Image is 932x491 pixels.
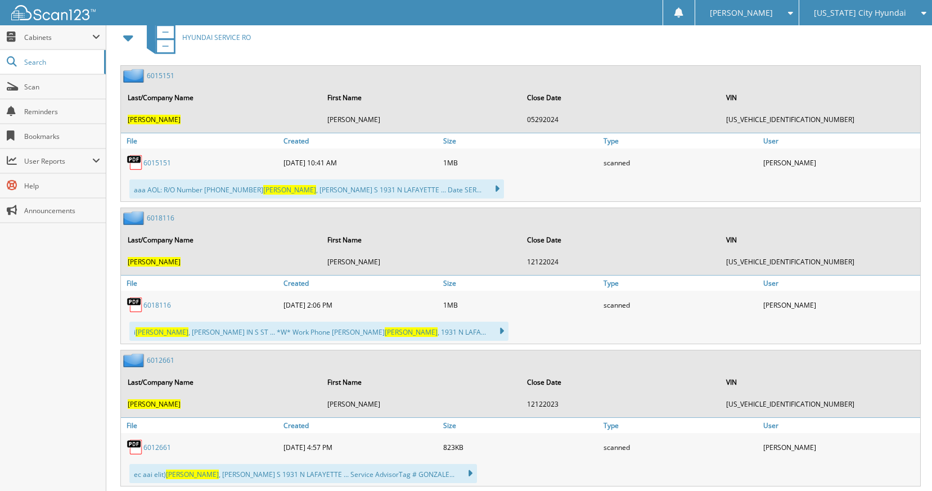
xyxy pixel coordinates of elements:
a: 6012661 [147,355,174,365]
td: [US_VEHICLE_IDENTIFICATION_NUMBER] [721,110,919,129]
a: 6018116 [143,300,171,310]
th: Close Date [521,228,720,251]
th: VIN [721,86,919,109]
span: User Reports [24,156,92,166]
div: [DATE] 4:57 PM [281,436,440,458]
img: folder2.png [123,353,147,367]
a: 6015151 [147,71,174,80]
img: folder2.png [123,69,147,83]
a: 6018116 [147,213,174,223]
a: Type [601,418,760,433]
th: Last/Company Name [122,371,321,394]
th: First Name [322,86,520,109]
a: Created [281,276,440,291]
a: Type [601,133,760,148]
a: Size [440,133,600,148]
a: Created [281,418,440,433]
a: Size [440,276,600,291]
a: Size [440,418,600,433]
th: VIN [721,228,919,251]
div: [DATE] 10:41 AM [281,151,440,174]
th: First Name [322,228,520,251]
span: Help [24,181,100,191]
div: 823KB [440,436,600,458]
a: User [760,133,920,148]
a: File [121,276,281,291]
a: User [760,276,920,291]
div: scanned [601,151,760,174]
th: Close Date [521,371,720,394]
iframe: Chat Widget [876,437,932,491]
a: File [121,133,281,148]
img: PDF.png [127,439,143,456]
div: [PERSON_NAME] [760,436,920,458]
span: Reminders [24,107,100,116]
img: PDF.png [127,154,143,171]
img: scan123-logo-white.svg [11,5,96,20]
span: Scan [24,82,100,92]
span: [PERSON_NAME] [710,10,773,16]
span: [US_STATE] City Hyundai [814,10,906,16]
th: Last/Company Name [122,86,321,109]
span: [PERSON_NAME] [128,257,181,267]
div: 1MB [440,294,600,316]
td: [US_VEHICLE_IDENTIFICATION_NUMBER] [721,395,919,413]
span: [PERSON_NAME] [166,470,219,479]
th: VIN [721,371,919,394]
div: aaa AOL: R/O Number [PHONE_NUMBER] , [PERSON_NAME] S 1931 N LAFAYETTE ... Date SER... [129,179,504,199]
a: Created [281,133,440,148]
td: 05292024 [521,110,720,129]
span: [PERSON_NAME] [136,327,188,337]
td: [PERSON_NAME] [322,395,520,413]
span: [PERSON_NAME] [263,185,316,195]
th: Close Date [521,86,720,109]
td: [PERSON_NAME] [322,110,520,129]
div: scanned [601,436,760,458]
td: 12122024 [521,253,720,271]
a: User [760,418,920,433]
a: File [121,418,281,433]
span: Cabinets [24,33,92,42]
img: PDF.png [127,296,143,313]
td: [PERSON_NAME] [322,253,520,271]
div: [DATE] 2:06 PM [281,294,440,316]
a: 6012661 [143,443,171,452]
span: HYUNDAI SERVICE RO [182,33,251,42]
span: Announcements [24,206,100,215]
td: 12122023 [521,395,720,413]
div: 1MB [440,151,600,174]
th: First Name [322,371,520,394]
th: Last/Company Name [122,228,321,251]
a: 6015151 [143,158,171,168]
a: Type [601,276,760,291]
span: [PERSON_NAME] [385,327,438,337]
td: [US_VEHICLE_IDENTIFICATION_NUMBER] [721,253,919,271]
div: scanned [601,294,760,316]
span: [PERSON_NAME] [128,399,181,409]
span: Search [24,57,98,67]
div: i , [PERSON_NAME] IN S ST ... *W* Work Phone [PERSON_NAME] , 1931 N LAFA... [129,322,508,341]
div: ec aai elit) , [PERSON_NAME] S 1931 N LAFAYETTE ... Service AdvisorTag # GONZALE... [129,464,477,483]
span: Bookmarks [24,132,100,141]
div: [PERSON_NAME] [760,151,920,174]
img: folder2.png [123,211,147,225]
div: [PERSON_NAME] [760,294,920,316]
a: HYUNDAI SERVICE RO [140,15,251,60]
span: [PERSON_NAME] [128,115,181,124]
